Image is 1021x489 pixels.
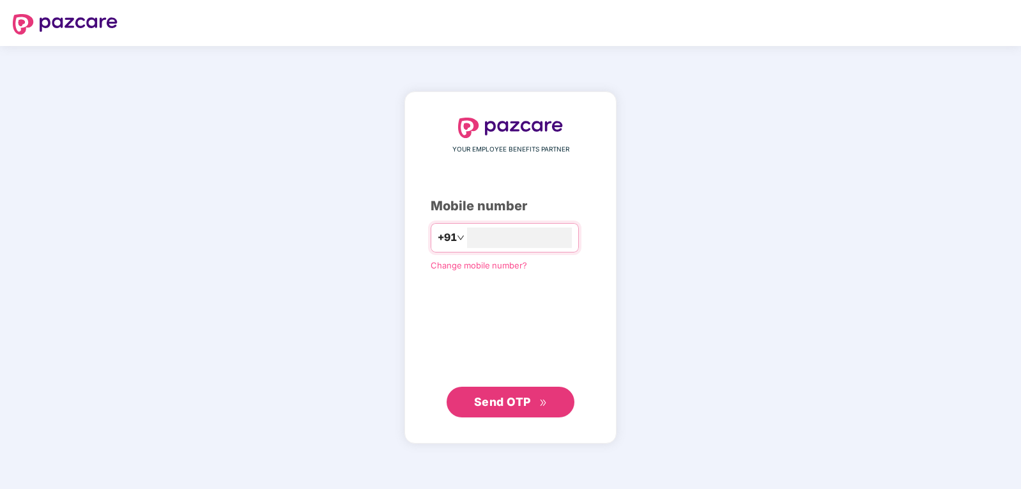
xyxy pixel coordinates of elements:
[13,14,118,35] img: logo
[457,234,464,242] span: down
[438,229,457,245] span: +91
[539,399,548,407] span: double-right
[431,260,527,270] a: Change mobile number?
[431,196,590,216] div: Mobile number
[474,395,531,408] span: Send OTP
[458,118,563,138] img: logo
[452,144,569,155] span: YOUR EMPLOYEE BENEFITS PARTNER
[447,387,574,417] button: Send OTPdouble-right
